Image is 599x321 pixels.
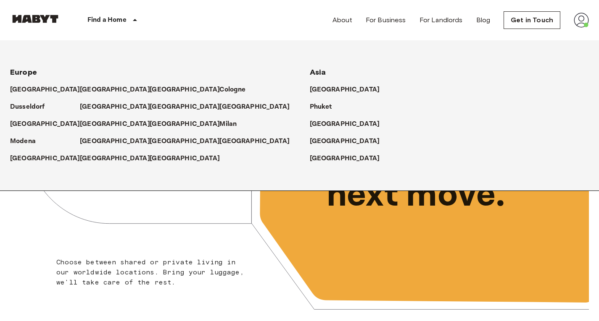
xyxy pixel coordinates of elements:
p: [GEOGRAPHIC_DATA] [80,85,150,95]
p: [GEOGRAPHIC_DATA] [80,154,150,164]
a: Blog [476,15,491,25]
a: [GEOGRAPHIC_DATA] [10,119,89,129]
p: [GEOGRAPHIC_DATA] [310,154,380,164]
p: [GEOGRAPHIC_DATA] [10,154,80,164]
p: Dusseldorf [10,102,45,112]
img: Habyt [10,15,61,23]
p: Find a Home [87,15,127,25]
a: [GEOGRAPHIC_DATA] [80,136,158,146]
p: [GEOGRAPHIC_DATA] [150,136,220,146]
img: avatar [574,13,589,28]
p: Choose between shared or private living in our worldwide locations. Bring your luggage, we'll tak... [56,257,247,287]
a: [GEOGRAPHIC_DATA] [150,154,228,164]
a: Modena [10,136,44,146]
span: Europe [10,68,37,77]
a: Cologne [219,85,254,95]
p: [GEOGRAPHIC_DATA] [150,85,220,95]
a: [GEOGRAPHIC_DATA] [310,136,388,146]
p: Phuket [310,102,332,112]
p: [GEOGRAPHIC_DATA] [310,119,380,129]
a: Get in Touch [504,11,560,29]
a: [GEOGRAPHIC_DATA] [219,136,298,146]
a: [GEOGRAPHIC_DATA] [150,102,228,112]
p: [GEOGRAPHIC_DATA] [150,119,220,129]
p: [GEOGRAPHIC_DATA] [80,119,150,129]
p: [GEOGRAPHIC_DATA] [219,102,290,112]
a: [GEOGRAPHIC_DATA] [80,119,158,129]
a: [GEOGRAPHIC_DATA] [150,136,228,146]
a: Phuket [310,102,340,112]
p: [GEOGRAPHIC_DATA] [80,102,150,112]
p: Modena [10,136,36,146]
p: [GEOGRAPHIC_DATA] [150,102,220,112]
a: [GEOGRAPHIC_DATA] [10,154,89,164]
p: [GEOGRAPHIC_DATA] [310,136,380,146]
a: [GEOGRAPHIC_DATA] [80,85,158,95]
p: [GEOGRAPHIC_DATA] [80,136,150,146]
a: About [332,15,352,25]
a: Milan [219,119,245,129]
a: [GEOGRAPHIC_DATA] [310,85,388,95]
a: [GEOGRAPHIC_DATA] [310,154,388,164]
p: [GEOGRAPHIC_DATA] [10,119,80,129]
p: [GEOGRAPHIC_DATA] [310,85,380,95]
p: [GEOGRAPHIC_DATA] [150,154,220,164]
a: For Landlords [420,15,463,25]
a: [GEOGRAPHIC_DATA] [80,154,158,164]
p: Milan [219,119,237,129]
p: Cologne [219,85,245,95]
a: [GEOGRAPHIC_DATA] [80,102,158,112]
a: [GEOGRAPHIC_DATA] [219,102,298,112]
p: [GEOGRAPHIC_DATA] [10,85,80,95]
a: [GEOGRAPHIC_DATA] [150,119,228,129]
a: [GEOGRAPHIC_DATA] [310,119,388,129]
p: Unlock your next move. [327,132,576,217]
p: [GEOGRAPHIC_DATA] [219,136,290,146]
a: Dusseldorf [10,102,53,112]
a: [GEOGRAPHIC_DATA] [10,85,89,95]
span: Asia [310,68,326,77]
a: For Business [366,15,406,25]
a: [GEOGRAPHIC_DATA] [150,85,228,95]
